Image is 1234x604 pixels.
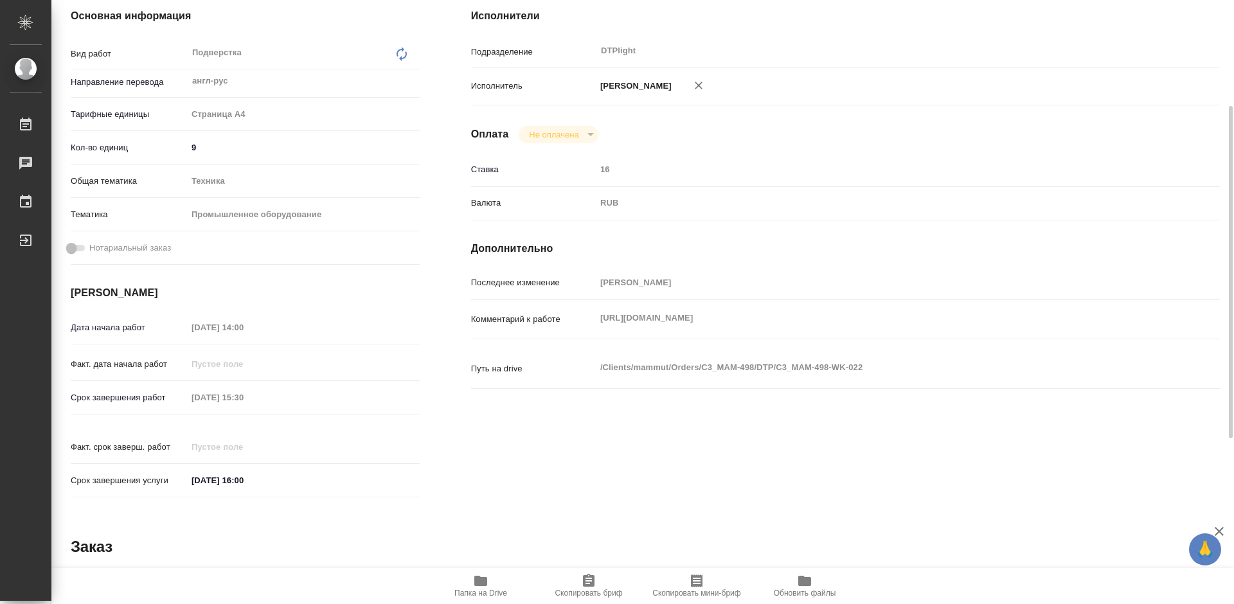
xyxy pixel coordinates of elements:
[187,170,420,192] div: Техника
[535,568,643,604] button: Скопировать бриф
[471,313,596,326] p: Комментарий к работе
[471,241,1220,256] h4: Дополнительно
[71,108,187,121] p: Тарифные единицы
[471,8,1220,24] h4: Исполнители
[525,129,582,140] button: Не оплачена
[1189,533,1221,565] button: 🙏
[596,80,672,93] p: [PERSON_NAME]
[71,391,187,404] p: Срок завершения работ
[471,80,596,93] p: Исполнитель
[71,8,420,24] h4: Основная информация
[71,321,187,334] p: Дата начала работ
[643,568,751,604] button: Скопировать мини-бриф
[71,358,187,371] p: Факт. дата начала работ
[187,355,300,373] input: Пустое поле
[471,197,596,209] p: Валюта
[471,127,509,142] h4: Оплата
[555,589,622,598] span: Скопировать бриф
[652,589,740,598] span: Скопировать мини-бриф
[427,568,535,604] button: Папка на Drive
[471,163,596,176] p: Ставка
[71,537,112,557] h2: Заказ
[684,71,713,100] button: Удалить исполнителя
[471,276,596,289] p: Последнее изменение
[71,208,187,221] p: Тематика
[71,285,420,301] h4: [PERSON_NAME]
[596,160,1158,179] input: Пустое поле
[71,175,187,188] p: Общая тематика
[187,103,420,125] div: Страница А4
[596,357,1158,378] textarea: /Clients/mammut/Orders/C3_MAM-498/DTP/C3_MAM-498-WK-022
[471,362,596,375] p: Путь на drive
[71,474,187,487] p: Срок завершения услуги
[774,589,836,598] span: Обновить файлы
[596,307,1158,329] textarea: [URL][DOMAIN_NAME]
[187,471,300,490] input: ✎ Введи что-нибудь
[471,46,596,58] p: Подразделение
[751,568,859,604] button: Обновить файлы
[454,589,507,598] span: Папка на Drive
[71,76,187,89] p: Направление перевода
[187,318,300,337] input: Пустое поле
[187,138,420,157] input: ✎ Введи что-нибудь
[71,48,187,60] p: Вид работ
[519,126,598,143] div: Не оплачена
[71,141,187,154] p: Кол-во единиц
[89,242,171,254] span: Нотариальный заказ
[1194,536,1216,563] span: 🙏
[71,441,187,454] p: Факт. срок заверш. работ
[187,388,300,407] input: Пустое поле
[596,273,1158,292] input: Пустое поле
[187,204,420,226] div: Промышленное оборудование
[187,438,300,456] input: Пустое поле
[596,192,1158,214] div: RUB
